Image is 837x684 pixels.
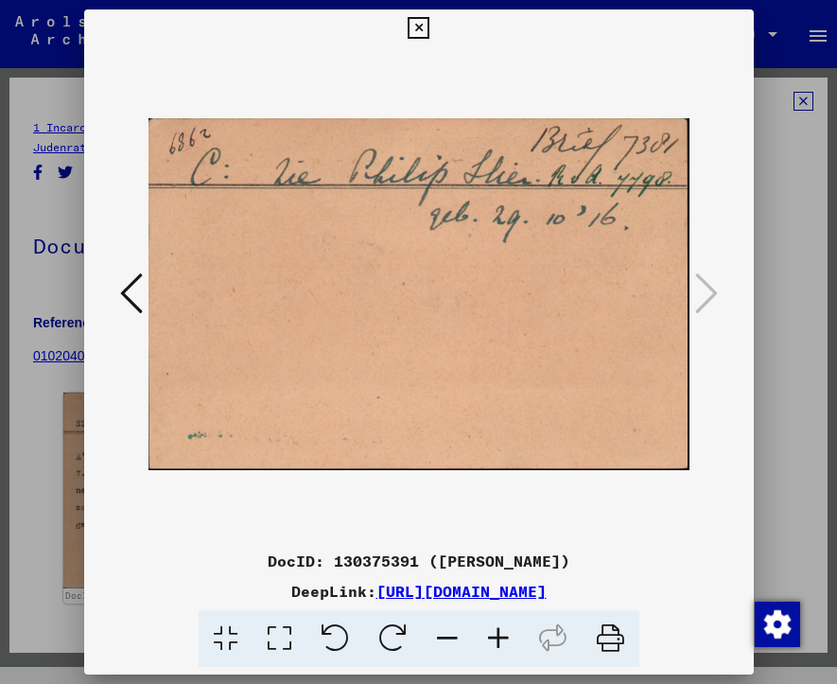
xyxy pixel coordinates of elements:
div: Change consent [754,601,799,646]
a: [URL][DOMAIN_NAME] [376,582,547,601]
img: 002.jpg [148,47,689,542]
img: Change consent [755,602,800,647]
div: DocID: 130375391 ([PERSON_NAME]) [84,550,754,572]
div: DeepLink: [84,580,754,603]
